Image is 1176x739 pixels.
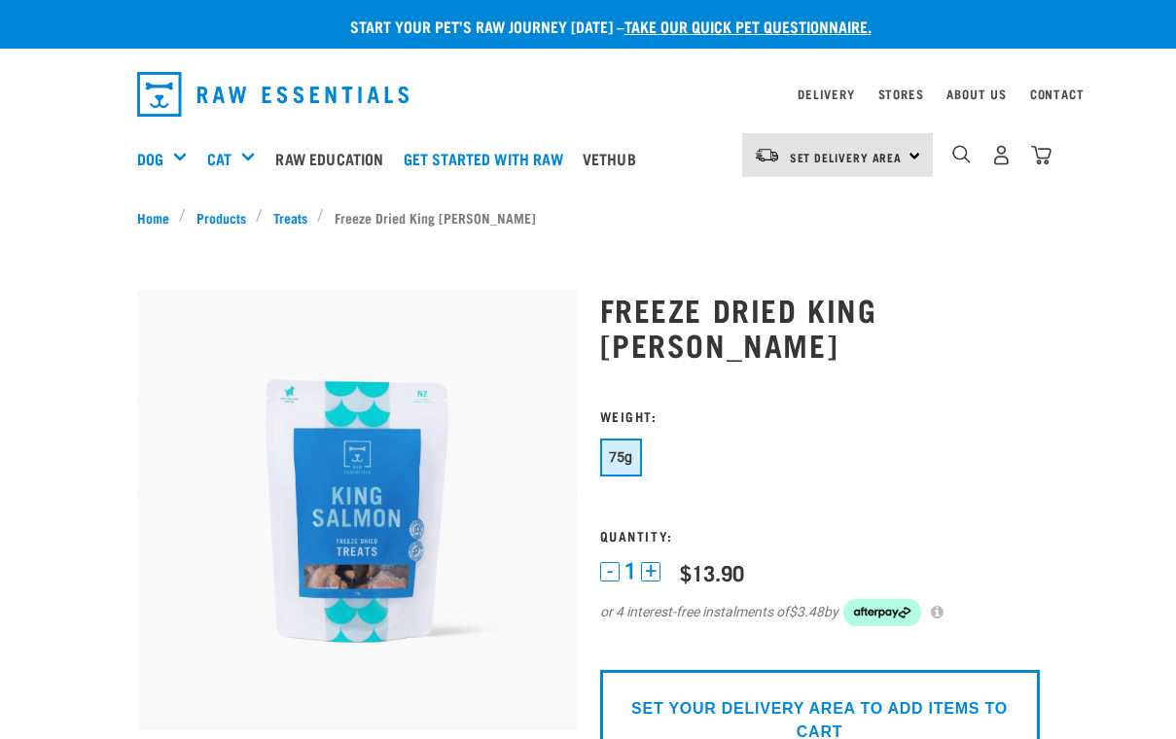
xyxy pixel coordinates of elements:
[578,120,651,197] a: Vethub
[186,207,256,228] a: Products
[1031,145,1051,165] img: home-icon@2x.png
[137,207,1040,228] nav: breadcrumbs
[641,562,660,581] button: +
[137,207,180,228] a: Home
[789,602,824,622] span: $3.48
[137,72,410,117] img: Raw Essentials Logo
[609,449,633,465] span: 75g
[600,408,1040,423] h3: Weight:
[270,120,398,197] a: Raw Education
[137,291,577,730] img: RE Product Shoot 2023 Nov8584
[263,207,317,228] a: Treats
[207,147,232,170] a: Cat
[680,560,744,584] div: $13.90
[754,147,780,164] img: van-moving.png
[624,21,872,30] a: take our quick pet questionnaire.
[991,145,1012,165] img: user.png
[600,562,620,581] button: -
[798,90,854,97] a: Delivery
[952,145,971,163] img: home-icon-1@2x.png
[399,120,578,197] a: Get started with Raw
[137,147,163,170] a: Dog
[600,528,1040,543] h3: Quantity:
[600,439,642,476] button: 75g
[946,90,1006,97] a: About Us
[600,599,1040,626] div: or 4 interest-free instalments of by
[624,561,636,581] span: 1
[122,64,1055,124] nav: dropdown navigation
[790,154,903,160] span: Set Delivery Area
[1030,90,1085,97] a: Contact
[843,599,921,626] img: Afterpay
[600,292,1040,362] h1: Freeze Dried King [PERSON_NAME]
[878,90,924,97] a: Stores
